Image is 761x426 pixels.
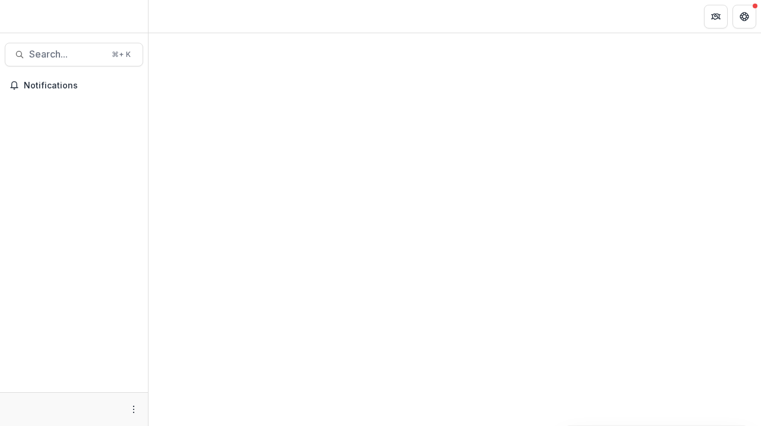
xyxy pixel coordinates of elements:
[24,81,138,91] span: Notifications
[153,8,204,25] nav: breadcrumb
[732,5,756,28] button: Get Help
[29,49,105,60] span: Search...
[109,48,133,61] div: ⌘ + K
[5,76,143,95] button: Notifications
[5,43,143,66] button: Search...
[127,402,141,417] button: More
[704,5,728,28] button: Partners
